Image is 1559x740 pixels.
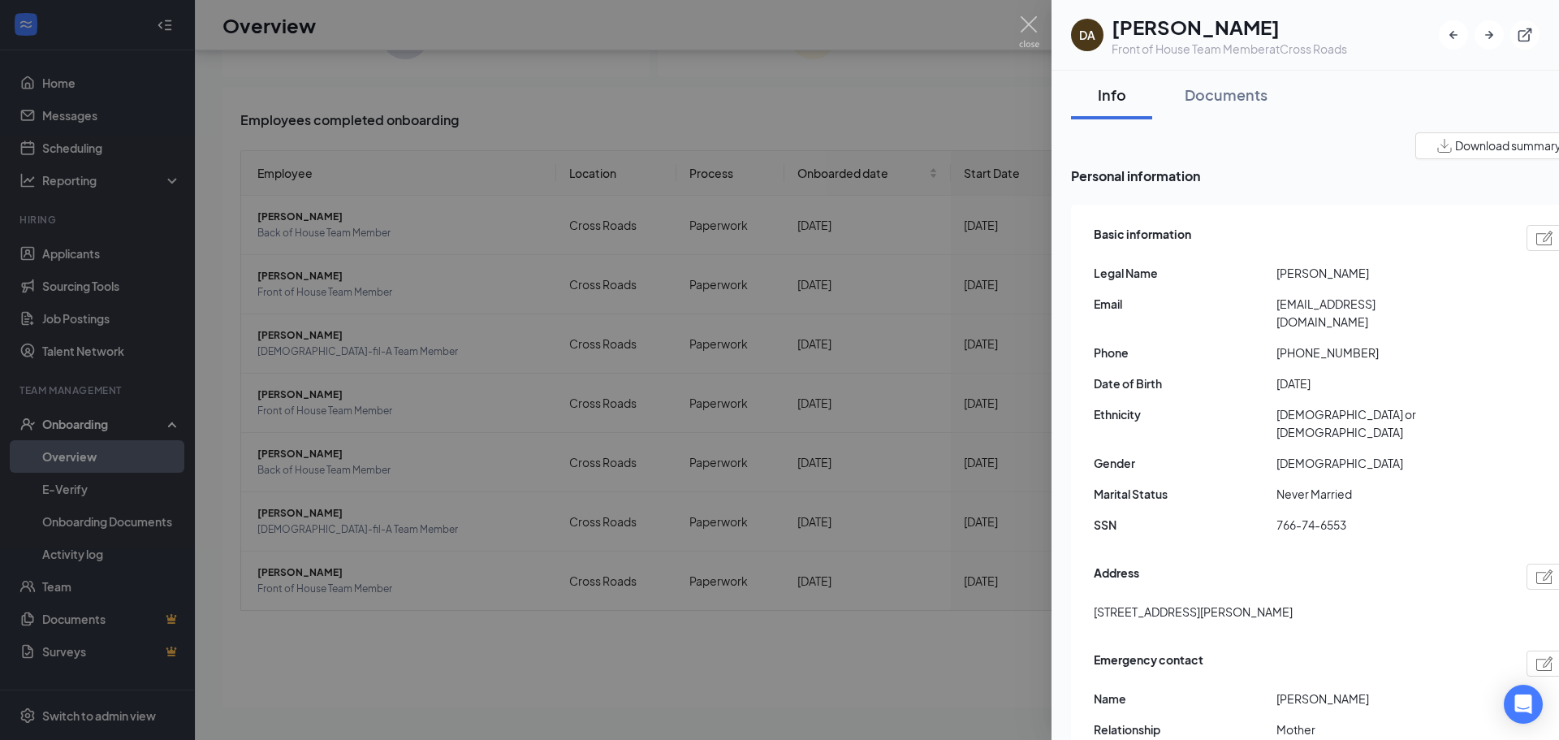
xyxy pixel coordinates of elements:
span: Address [1094,564,1139,590]
span: Name [1094,690,1276,708]
span: [PERSON_NAME] [1276,690,1459,708]
svg: ArrowRight [1481,27,1497,43]
div: Documents [1185,84,1267,105]
span: Mother [1276,721,1459,738]
button: ArrowLeftNew [1439,20,1468,50]
span: Date of Birth [1094,374,1276,392]
span: [PHONE_NUMBER] [1276,344,1459,361]
span: Gender [1094,454,1276,472]
span: [DEMOGRAPHIC_DATA] or [DEMOGRAPHIC_DATA] [1276,405,1459,441]
span: Never Married [1276,485,1459,503]
span: [DEMOGRAPHIC_DATA] [1276,454,1459,472]
button: ExternalLink [1510,20,1540,50]
div: Info [1087,84,1136,105]
span: [STREET_ADDRESS][PERSON_NAME] [1094,603,1293,621]
span: [EMAIL_ADDRESS][DOMAIN_NAME] [1276,295,1459,331]
button: ArrowRight [1475,20,1504,50]
span: Emergency contact [1094,651,1203,677]
span: Legal Name [1094,264,1276,282]
span: Email [1094,295,1276,313]
span: SSN [1094,516,1276,534]
div: DA [1079,27,1095,43]
span: 766-74-6553 [1276,516,1459,534]
div: Open Intercom Messenger [1504,685,1543,724]
svg: ArrowLeftNew [1445,27,1462,43]
span: [DATE] [1276,374,1459,392]
span: Phone [1094,344,1276,361]
span: Relationship [1094,721,1276,738]
h1: [PERSON_NAME] [1112,13,1347,41]
span: [PERSON_NAME] [1276,264,1459,282]
div: Front of House Team Member at Cross Roads [1112,41,1347,57]
svg: ExternalLink [1517,27,1533,43]
span: Marital Status [1094,485,1276,503]
span: Ethnicity [1094,405,1276,423]
span: Basic information [1094,225,1191,251]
